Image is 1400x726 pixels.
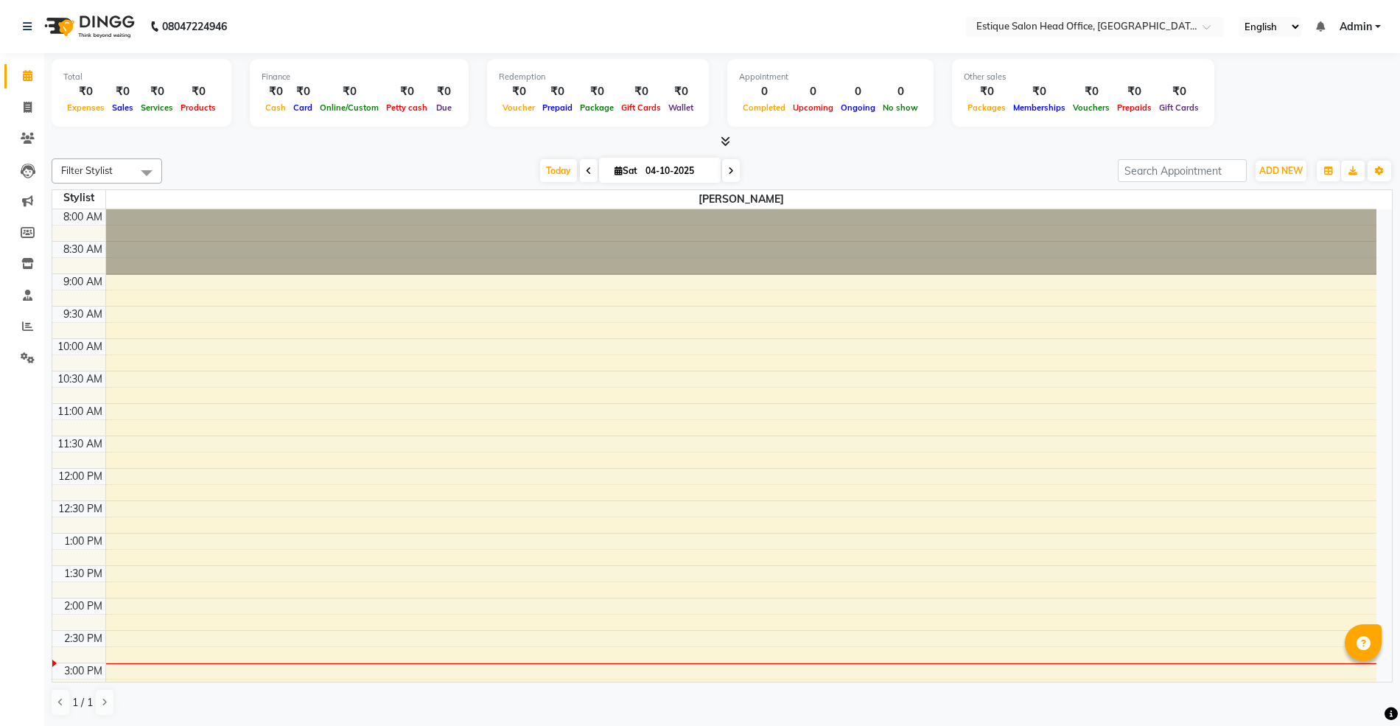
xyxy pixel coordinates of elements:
div: ₹0 [576,83,617,100]
div: 9:00 AM [60,274,105,290]
div: ₹0 [499,83,539,100]
div: 0 [789,83,837,100]
div: 8:30 AM [60,242,105,257]
div: ₹0 [63,83,108,100]
span: Prepaids [1113,102,1155,113]
span: Services [137,102,177,113]
div: 3:00 PM [61,663,105,679]
span: Sales [108,102,137,113]
span: Package [576,102,617,113]
div: ₹0 [1069,83,1113,100]
div: ₹0 [316,83,382,100]
div: 11:00 AM [55,404,105,419]
span: Due [433,102,455,113]
div: ₹0 [964,83,1009,100]
div: Finance [262,71,457,83]
span: Prepaid [539,102,576,113]
div: ₹0 [290,83,316,100]
div: ₹0 [431,83,457,100]
div: ₹0 [1009,83,1069,100]
div: 12:00 PM [55,469,105,484]
span: Upcoming [789,102,837,113]
div: 2:30 PM [61,631,105,646]
div: 2:00 PM [61,598,105,614]
span: Packages [964,102,1009,113]
div: ₹0 [1155,83,1203,100]
div: ₹0 [262,83,290,100]
span: Petty cash [382,102,431,113]
span: 1 / 1 [72,695,93,711]
div: 1:00 PM [61,534,105,549]
span: Completed [739,102,789,113]
span: ADD NEW [1259,165,1303,176]
div: 0 [837,83,879,100]
span: [PERSON_NAME] [106,190,1377,209]
div: Stylist [52,190,105,206]
div: 0 [879,83,922,100]
button: ADD NEW [1256,161,1306,181]
span: Voucher [499,102,539,113]
span: Memberships [1009,102,1069,113]
div: 10:30 AM [55,371,105,387]
div: 12:30 PM [55,501,105,517]
span: Expenses [63,102,108,113]
div: ₹0 [1113,83,1155,100]
div: 0 [739,83,789,100]
div: ₹0 [665,83,697,100]
iframe: chat widget [1338,667,1385,711]
div: Appointment [739,71,922,83]
div: Total [63,71,220,83]
input: 2025-10-04 [641,160,715,182]
span: Sat [611,165,641,176]
div: Redemption [499,71,697,83]
div: ₹0 [617,83,665,100]
span: Filter Stylist [61,164,113,176]
span: Cash [262,102,290,113]
div: ₹0 [177,83,220,100]
span: Wallet [665,102,697,113]
span: Vouchers [1069,102,1113,113]
span: Admin [1340,19,1372,35]
input: Search Appointment [1118,159,1247,182]
span: Online/Custom [316,102,382,113]
span: Today [540,159,577,182]
span: Ongoing [837,102,879,113]
div: 9:30 AM [60,307,105,322]
span: No show [879,102,922,113]
div: ₹0 [539,83,576,100]
div: 1:30 PM [61,566,105,582]
div: Other sales [964,71,1203,83]
span: Gift Cards [617,102,665,113]
div: ₹0 [108,83,137,100]
div: 11:30 AM [55,436,105,452]
div: 10:00 AM [55,339,105,355]
div: ₹0 [382,83,431,100]
img: logo [38,6,139,47]
span: Products [177,102,220,113]
div: ₹0 [137,83,177,100]
div: 8:00 AM [60,209,105,225]
span: Card [290,102,316,113]
span: Gift Cards [1155,102,1203,113]
b: 08047224946 [162,6,227,47]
